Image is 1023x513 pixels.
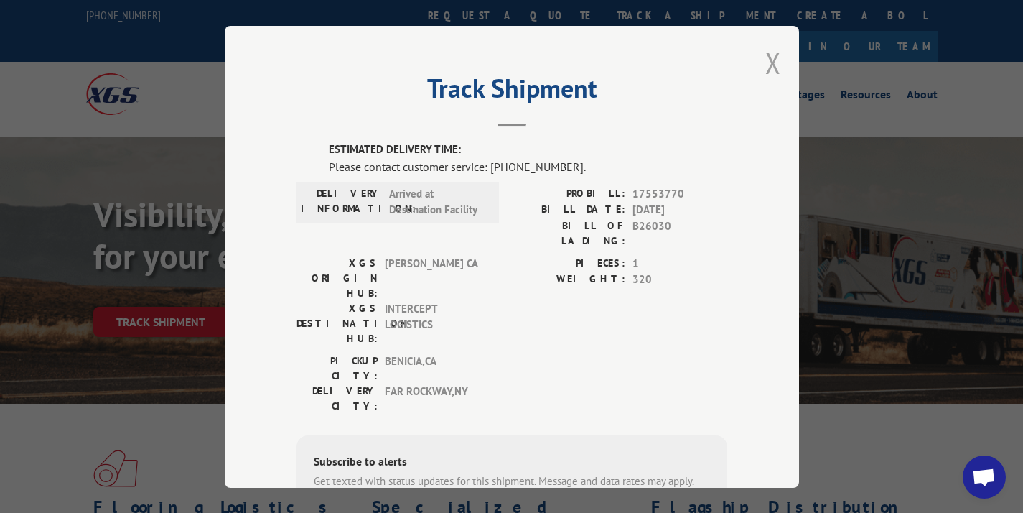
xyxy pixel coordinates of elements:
[512,255,625,272] label: PIECES:
[512,202,625,218] label: BILL DATE:
[765,44,781,82] button: Close modal
[296,300,378,346] label: XGS DESTINATION HUB:
[296,353,378,383] label: PICKUP CITY:
[296,255,378,300] label: XGS ORIGIN HUB:
[632,272,727,288] span: 320
[385,255,482,300] span: [PERSON_NAME] CA
[296,78,727,106] h2: Track Shipment
[512,272,625,288] label: WEIGHT:
[385,353,482,383] span: BENICIA , CA
[385,300,482,346] span: INTERCEPT LOGISTICS
[389,185,486,218] span: Arrived at Destination Facility
[314,452,710,473] div: Subscribe to alerts
[314,473,710,505] div: Get texted with status updates for this shipment. Message and data rates may apply. Message frequ...
[632,255,727,272] span: 1
[301,185,382,218] label: DELIVERY INFORMATION:
[512,218,625,248] label: BILL OF LADING:
[329,142,727,158] label: ESTIMATED DELIVERY TIME:
[512,185,625,202] label: PROBILL:
[632,218,727,248] span: B26030
[385,383,482,413] span: FAR ROCKWAY , NY
[329,157,727,175] div: Please contact customer service: [PHONE_NUMBER].
[963,456,1006,499] a: Open chat
[632,185,727,202] span: 17553770
[296,383,378,413] label: DELIVERY CITY:
[632,202,727,218] span: [DATE]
